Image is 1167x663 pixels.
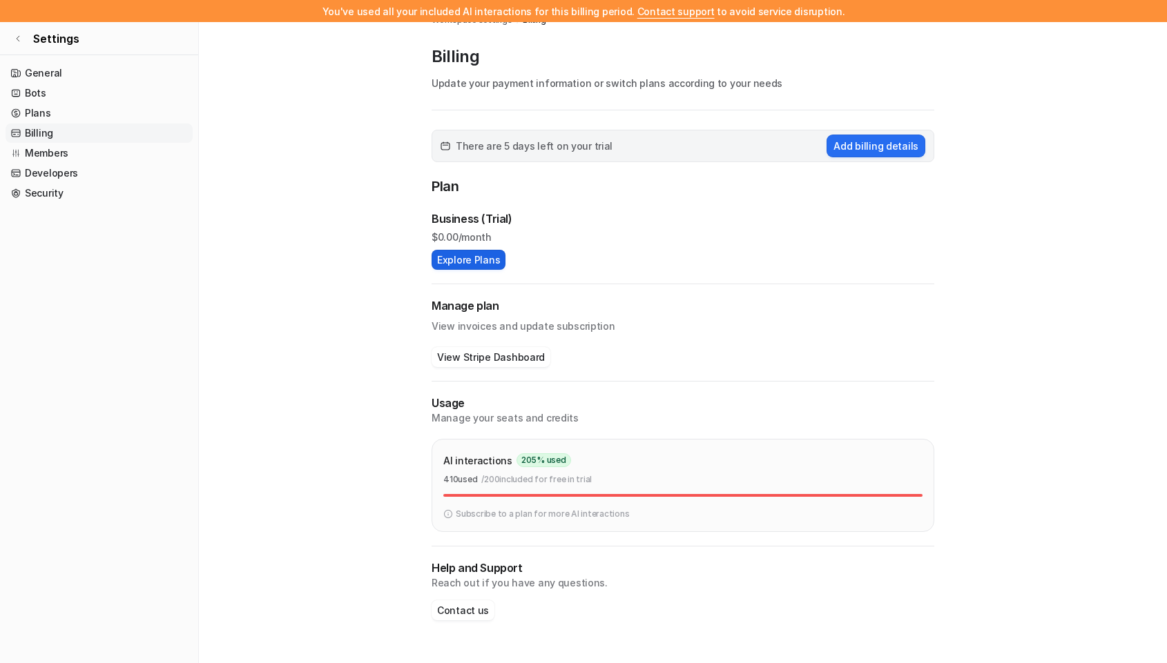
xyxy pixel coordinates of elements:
[432,560,934,576] p: Help and Support
[517,453,571,467] span: 205 % used
[6,144,193,163] a: Members
[432,298,934,314] h2: Manage plan
[432,46,934,68] p: Billing
[6,164,193,183] a: Developers
[432,314,934,333] p: View invoices and update subscription
[432,250,505,270] button: Explore Plans
[432,176,934,199] p: Plan
[827,135,925,157] button: Add billing details
[432,347,550,367] button: View Stripe Dashboard
[432,411,934,425] p: Manage your seats and credits
[481,473,592,486] p: / 200 included for free in trial
[33,30,79,47] span: Settings
[432,600,494,620] button: Contact us
[443,473,477,486] p: 410 used
[456,139,613,153] span: There are 5 days left on your trial
[432,76,934,90] p: Update your payment information or switch plans according to your needs
[6,83,193,103] a: Bots
[6,184,193,203] a: Security
[6,63,193,83] a: General
[456,508,629,520] p: Subscribe to a plan for more AI interactions
[432,395,934,411] p: Usage
[441,141,450,151] img: calender-icon.svg
[432,230,934,244] p: $ 0.00/month
[432,210,512,227] p: Business (Trial)
[6,123,193,143] a: Billing
[443,453,512,468] p: AI interactions
[637,6,715,17] span: Contact support
[432,576,934,590] p: Reach out if you have any questions.
[6,103,193,123] a: Plans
